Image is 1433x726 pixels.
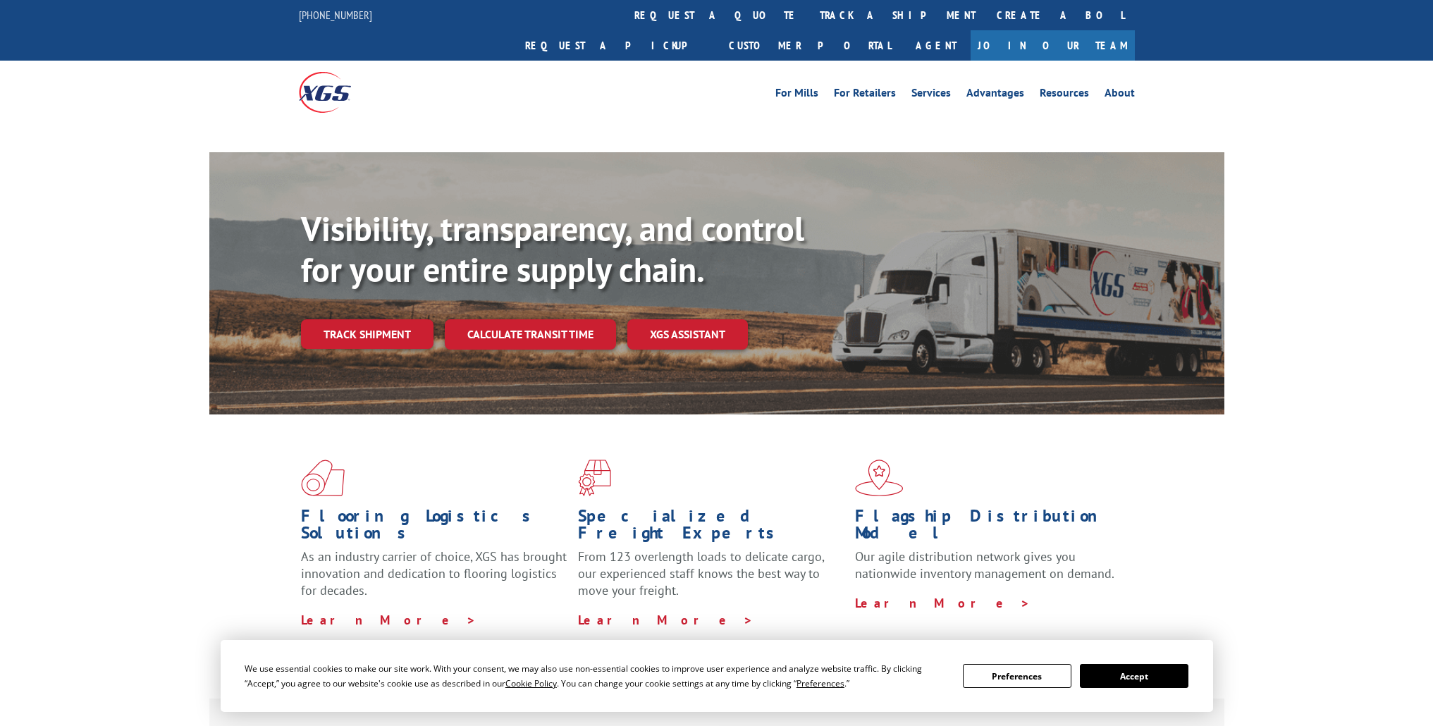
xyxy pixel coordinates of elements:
a: XGS ASSISTANT [627,319,748,350]
span: Cookie Policy [505,677,557,689]
b: Visibility, transparency, and control for your entire supply chain. [301,207,804,291]
img: xgs-icon-total-supply-chain-intelligence-red [301,460,345,496]
button: Preferences [963,664,1071,688]
a: Services [911,87,951,103]
a: [PHONE_NUMBER] [299,8,372,22]
h1: Flagship Distribution Model [855,507,1121,548]
span: Preferences [797,677,844,689]
div: We use essential cookies to make our site work. With your consent, we may also use non-essential ... [245,661,946,691]
a: Learn More > [855,595,1031,611]
a: About [1105,87,1135,103]
a: Learn More > [578,612,754,628]
a: Learn More > [301,612,476,628]
div: Cookie Consent Prompt [221,640,1213,712]
p: From 123 overlength loads to delicate cargo, our experienced staff knows the best way to move you... [578,548,844,611]
span: Our agile distribution network gives you nationwide inventory management on demand. [855,548,1114,582]
img: xgs-icon-flagship-distribution-model-red [855,460,904,496]
span: As an industry carrier of choice, XGS has brought innovation and dedication to flooring logistics... [301,548,567,598]
a: For Retailers [834,87,896,103]
a: Advantages [966,87,1024,103]
a: Track shipment [301,319,433,349]
a: Customer Portal [718,30,902,61]
a: Agent [902,30,971,61]
img: xgs-icon-focused-on-flooring-red [578,460,611,496]
a: Join Our Team [971,30,1135,61]
a: Calculate transit time [445,319,616,350]
h1: Specialized Freight Experts [578,507,844,548]
a: For Mills [775,87,818,103]
button: Accept [1080,664,1188,688]
h1: Flooring Logistics Solutions [301,507,567,548]
a: Request a pickup [515,30,718,61]
a: Resources [1040,87,1089,103]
